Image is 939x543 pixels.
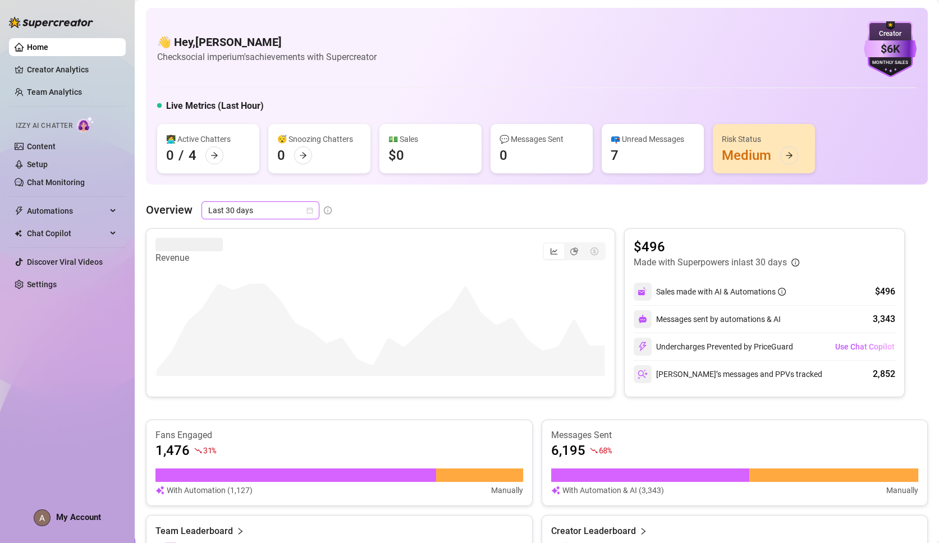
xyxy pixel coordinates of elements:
[634,365,822,383] div: [PERSON_NAME]’s messages and PPVs tracked
[299,151,307,159] span: arrow-right
[388,133,473,145] div: 💵 Sales
[189,146,196,164] div: 4
[611,146,619,164] div: 7
[785,151,793,159] span: arrow-right
[388,146,404,164] div: $0
[27,224,107,242] span: Chat Copilot
[166,133,250,145] div: 👩‍💻 Active Chatters
[500,133,584,145] div: 💬 Messages Sent
[27,61,117,79] a: Creator Analytics
[9,17,93,28] img: logo-BBDzfeDw.svg
[551,524,636,538] article: Creator Leaderboard
[27,142,56,151] a: Content
[599,445,612,455] span: 68 %
[155,524,233,538] article: Team Leaderboard
[155,441,190,459] article: 1,476
[875,285,895,298] div: $496
[277,133,361,145] div: 😴 Snoozing Chatters
[15,206,24,215] span: thunderbolt
[873,367,895,381] div: 2,852
[570,247,578,255] span: pie-chart
[551,441,585,459] article: 6,195
[155,429,523,441] article: Fans Engaged
[873,312,895,326] div: 3,343
[562,484,664,496] article: With Automation & AI (3,343)
[638,315,647,324] img: svg%3e
[157,34,377,50] h4: 👋 Hey, [PERSON_NAME]
[27,160,48,169] a: Setup
[864,40,917,58] div: $6K
[835,338,895,356] button: Use Chat Copilot
[146,201,193,218] article: Overview
[157,50,377,64] article: Check social imperium's achievements with Supercreator
[634,238,799,256] article: $496
[634,310,781,328] div: Messages sent by automations & AI
[194,447,202,454] span: fall
[722,133,806,145] div: Risk Status
[590,247,598,255] span: dollar-circle
[778,288,786,296] span: info-circle
[590,447,598,454] span: fall
[27,43,48,52] a: Home
[27,280,57,289] a: Settings
[656,286,786,298] div: Sales made with AI & Automations
[500,146,507,164] div: 0
[551,429,919,441] article: Messages Sent
[638,342,648,352] img: svg%3e
[27,202,107,220] span: Automations
[611,133,695,145] div: 📪 Unread Messages
[277,146,285,164] div: 0
[639,524,647,538] span: right
[16,121,72,131] span: Izzy AI Chatter
[27,178,85,187] a: Chat Monitoring
[203,445,216,455] span: 31 %
[166,146,174,164] div: 0
[864,29,917,39] div: Creator
[155,251,223,265] article: Revenue
[634,338,793,356] div: Undercharges Prevented by PriceGuard
[638,369,648,379] img: svg%3e
[210,151,218,159] span: arrow-right
[551,484,560,496] img: svg%3e
[306,207,313,214] span: calendar
[634,256,787,269] article: Made with Superpowers in last 30 days
[324,206,332,214] span: info-circle
[34,510,50,526] img: ACg8ocLJXDN6EQGP0k7_za_lIdQQo7PWwIST6Y031HMrHO40JHamMg=s96-c
[56,512,101,522] span: My Account
[886,484,918,496] article: Manually
[155,484,164,496] img: svg%3e
[864,21,917,77] img: purple-badge-B9DA21FR.svg
[167,484,253,496] article: With Automation (1,127)
[15,229,22,237] img: Chat Copilot
[791,259,799,266] span: info-circle
[27,88,82,96] a: Team Analytics
[77,116,94,132] img: AI Chatter
[166,99,264,113] h5: Live Metrics (Last Hour)
[835,342,895,351] span: Use Chat Copilot
[550,247,558,255] span: line-chart
[864,59,917,67] div: Monthly Sales
[638,287,648,297] img: svg%3e
[27,257,103,266] a: Discover Viral Videos
[208,202,313,219] span: Last 30 days
[491,484,523,496] article: Manually
[236,524,244,538] span: right
[543,242,606,260] div: segmented control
